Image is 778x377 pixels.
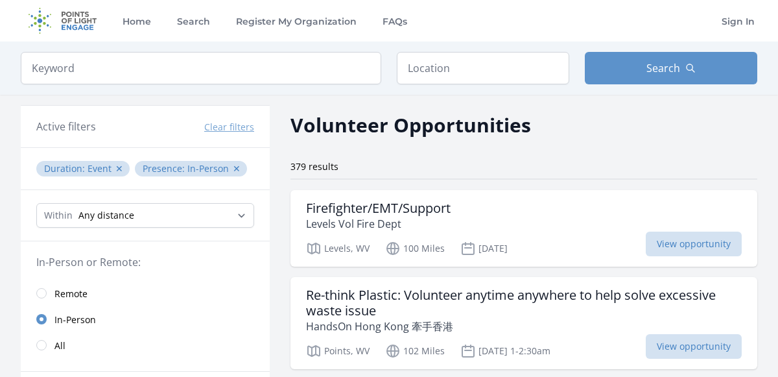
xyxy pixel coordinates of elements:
[36,119,96,134] h3: Active filters
[204,121,254,134] button: Clear filters
[21,52,381,84] input: Keyword
[646,334,742,359] span: View opportunity
[460,241,508,256] p: [DATE]
[306,241,370,256] p: Levels, WV
[290,110,531,140] h2: Volunteer Opportunities
[36,203,254,228] select: Search Radius
[290,160,338,173] span: 379 results
[306,343,370,359] p: Points, WV
[54,339,65,352] span: All
[54,313,96,326] span: In-Person
[306,201,451,216] h3: Firefighter/EMT/Support
[115,162,123,175] button: ✕
[21,280,270,306] a: Remote
[187,162,229,175] span: In-Person
[397,52,569,84] input: Location
[290,190,757,267] a: Firefighter/EMT/Support Levels Vol Fire Dept Levels, WV 100 Miles [DATE] View opportunity
[385,343,445,359] p: 102 Miles
[44,162,88,175] span: Duration :
[585,52,757,84] button: Search
[21,332,270,358] a: All
[460,343,550,359] p: [DATE] 1-2:30am
[290,277,757,369] a: Re-think Plastic: Volunteer anytime anywhere to help solve excessive waste issue HandsOn Hong Kon...
[36,254,254,270] legend: In-Person or Remote:
[385,241,445,256] p: 100 Miles
[54,287,88,300] span: Remote
[233,162,241,175] button: ✕
[306,287,742,319] h3: Re-think Plastic: Volunteer anytime anywhere to help solve excessive waste issue
[88,162,112,175] span: Event
[21,306,270,332] a: In-Person
[143,162,187,175] span: Presence :
[646,60,680,76] span: Search
[306,216,451,232] p: Levels Vol Fire Dept
[306,319,742,334] p: HandsOn Hong Kong 牽手香港
[646,232,742,256] span: View opportunity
